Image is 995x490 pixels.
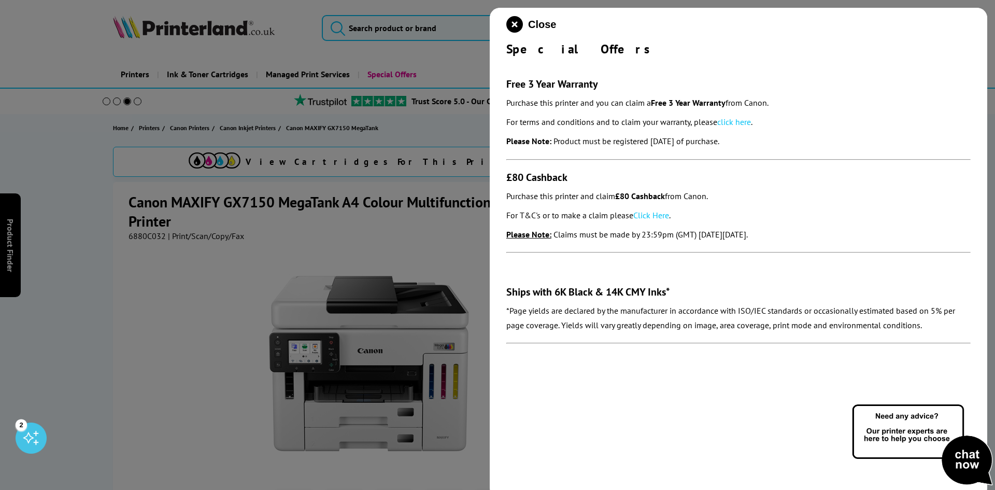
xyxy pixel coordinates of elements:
p: For T&C's or to make a claim please . [506,208,971,222]
h3: £80 Cashback [506,171,971,184]
strong: Please Note: [506,136,551,146]
i: Claims must be made by 23:59pm (GMT) [DATE][DATE] [553,229,746,240]
p: Purchase this printer and you can claim a from Canon. [506,96,971,110]
div: Special Offers [506,41,971,57]
a: Click Here [633,210,669,220]
span: Close [528,19,556,31]
h3: Ships with 6K Black & 14K CMY Inks* [506,285,971,299]
p: . [506,134,971,148]
strong: Free 3 Year Warranty [651,97,726,108]
strong: £80 Cashback [615,191,665,201]
strong: Please Note: [506,229,551,240]
h3: Free 3 Year Warranty [506,77,971,91]
img: Open Live Chat window [850,403,995,488]
p: Purchase this printer and claim from Canon. [506,189,971,203]
p: For terms and conditions and to claim your warranty, please . [506,115,971,129]
em: *Page yields are declared by the manufacturer in accordance with ISO/IEC standards or occasionall... [506,305,955,330]
a: click here [717,117,751,127]
p: . [506,228,971,242]
em: Product must be registered [DATE] of purchase [553,136,718,146]
button: close modal [506,16,556,33]
div: 2 [16,419,27,430]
